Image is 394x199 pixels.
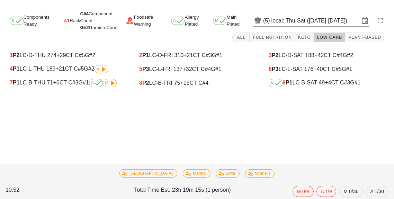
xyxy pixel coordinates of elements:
[56,66,65,72] span: +21
[232,33,250,42] button: All
[80,10,126,31] div: Component Count Garnish Count
[215,19,225,23] span: M
[124,170,173,177] span: [GEOGRAPHIC_DATA]
[211,66,221,72] span: G#1
[10,65,125,73] div: LC-L-THU 189 CT C#5
[53,80,59,85] span: +6
[13,80,20,85] b: P1
[313,66,323,72] span: +40
[269,52,272,58] span: 3
[348,35,381,40] span: Plant-Based
[345,33,384,42] button: Plant-Based
[350,80,360,85] span: G#1
[269,79,384,87] div: LC-B-SAT 49 CT C#3
[84,66,95,72] span: G#2
[272,52,279,58] b: P2
[212,52,222,58] span: G#1
[187,170,206,177] span: Marina
[263,17,271,24] div: (5)
[56,52,66,58] span: +29
[139,66,255,72] div: LC-L-FRI 137 CT C#4
[370,186,384,197] span: A 1/30
[325,80,331,85] span: +4
[182,66,192,72] span: +32
[139,80,142,86] span: 8
[183,52,193,58] span: +21
[91,81,101,85] span: A
[80,25,89,30] span: G#2
[10,80,13,85] span: 7
[64,17,70,24] span: A1
[4,184,133,198] div: 10:52
[142,66,149,72] b: P3
[4,12,390,29] div: Components Ready Rack Foodsafe Warning Allergy Plated Main Plated
[10,52,13,58] span: 1
[342,66,352,72] span: G#1
[298,35,311,40] span: Keto
[271,81,280,85] span: K
[250,33,295,42] button: Full Nutrition
[173,19,183,23] span: A
[286,80,293,85] b: P1
[142,52,149,58] b: P1
[10,66,13,72] span: 4
[269,66,272,72] span: 6
[343,186,358,197] span: M 0/36
[78,80,89,85] span: G#1
[80,11,89,16] span: C#4
[142,80,149,86] b: P2
[321,186,332,197] span: A 1/9
[139,66,142,72] span: 5
[250,170,270,177] span: tamneih
[13,66,20,72] b: P1
[85,52,95,58] span: G#2
[180,80,189,86] span: +15
[13,52,20,58] b: P2
[10,79,125,87] div: LC-B-THU 71 CT C#3
[269,66,384,72] div: LC-L-SAT 176 CT C#5
[133,184,261,198] div: Total Time Est. 23h 19m 15s (1 person)
[269,52,384,58] div: LC-D-SAT 188 CT C#4
[272,66,279,72] b: P3
[343,52,353,58] span: G#2
[295,33,314,42] button: Keto
[139,52,255,58] div: LC-D-FRI 310 CT C#3
[317,35,342,40] span: Low Carb
[283,80,286,85] span: 9
[220,170,235,177] span: Sofia
[10,52,125,58] div: LC-D-THU 274 CT C#5
[97,67,106,71] span: A
[12,19,21,23] span: K
[139,80,255,86] div: LC-B-FRI 75 CT C#4
[252,35,292,40] span: Full Nutrition
[314,52,324,58] span: +42
[314,33,346,42] button: Low Carb
[105,81,115,85] span: M
[139,52,142,58] span: 2
[235,35,247,40] span: All
[297,186,309,197] span: M 0/9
